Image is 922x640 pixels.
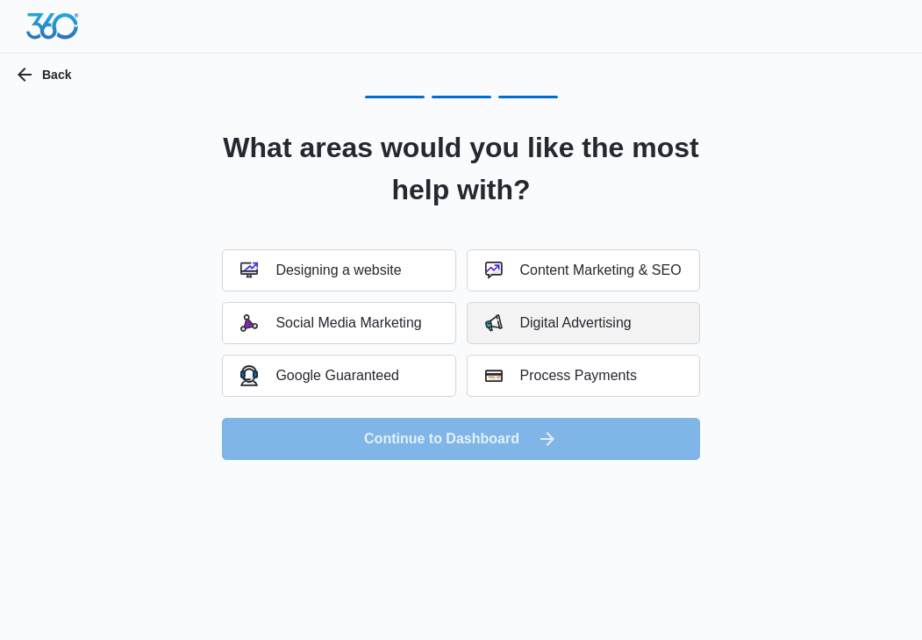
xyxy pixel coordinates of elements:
div: Social Media Marketing [240,314,421,332]
button: Digital Advertising [467,302,700,344]
h2: What areas would you like the most help with? [201,126,722,211]
button: Designing a website [222,249,455,291]
div: Digital Advertising [485,314,632,332]
div: Process Payments [485,367,637,385]
div: Content Marketing & SEO [485,262,682,279]
div: Google Guaranteed [240,365,399,385]
div: Designing a website [240,262,401,279]
button: Google Guaranteed [222,355,455,397]
button: Social Media Marketing [222,302,455,344]
button: Content Marketing & SEO [467,249,700,291]
button: Process Payments [467,355,700,397]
